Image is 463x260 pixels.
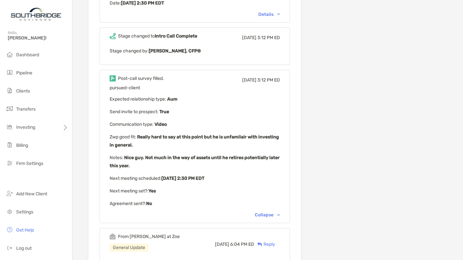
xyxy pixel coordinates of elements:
[155,33,197,39] b: Intro Call Complete
[16,227,34,233] span: Get Help
[6,159,14,167] img: firm-settings icon
[6,69,14,76] img: pipeline icon
[16,161,43,166] span: Firm Settings
[242,77,256,83] span: [DATE]
[258,12,280,17] div: Details
[277,13,280,15] img: Chevron icon
[110,233,116,240] img: Event icon
[8,35,68,41] span: [PERSON_NAME]!
[254,241,275,248] div: Reply
[110,85,140,91] span: pursued-client
[110,134,279,148] b: Really hard to say at this point but he is unfamilair with investing in general.
[8,3,64,26] img: Zoe Logo
[6,208,14,215] img: settings icon
[148,188,156,194] b: Yes
[110,154,280,170] p: Notes :
[16,52,39,58] span: Dashboard
[110,47,280,55] p: Stage changed by:
[257,242,262,246] img: Reply icon
[257,77,280,83] span: 3:12 PM ED
[16,70,32,76] span: Pipeline
[230,242,254,247] span: 6:04 PM ED
[110,244,148,252] div: General Update
[16,143,28,148] span: Billing
[158,109,169,114] b: True
[6,50,14,58] img: dashboard icon
[16,245,32,251] span: Log out
[110,174,280,182] p: Next meeting scheduled :
[121,0,164,6] b: [DATE] 2:30 PM EDT
[146,201,152,206] b: No
[110,133,280,149] p: Zwp good fit :
[6,244,14,252] img: logout icon
[16,88,30,94] span: Clients
[242,35,256,40] span: [DATE]
[110,95,280,103] p: Expected relationship type :
[6,123,14,131] img: investing icon
[110,120,280,128] p: Communication type :
[215,242,229,247] span: [DATE]
[6,105,14,113] img: transfers icon
[166,96,178,102] b: Aum
[110,187,280,195] p: Next meeting set? :
[277,214,280,216] img: Chevron icon
[110,155,280,168] b: Nice guy. Not much in the way of assets until he retires potentially later this year.
[110,33,116,39] img: Event icon
[6,141,14,149] img: billing icon
[118,76,164,81] div: Post-call survey filled.
[6,190,14,197] img: add_new_client icon
[16,125,35,130] span: Investing
[16,191,47,197] span: Add New Client
[110,75,116,81] img: Event icon
[118,33,197,39] div: Stage changed to
[255,212,280,218] div: Collapse
[16,209,33,215] span: Settings
[149,48,201,54] b: [PERSON_NAME], CFP®
[110,108,280,116] p: Send invite to prospect :
[16,106,36,112] span: Transfers
[154,122,167,127] b: Video
[118,234,180,239] div: From [PERSON_NAME] at Zoe
[6,87,14,94] img: clients icon
[6,226,14,233] img: get-help icon
[257,35,280,40] span: 3:12 PM ED
[161,176,204,181] b: [DATE] 2:30 PM EDT
[110,200,280,208] p: Agreement sent? :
